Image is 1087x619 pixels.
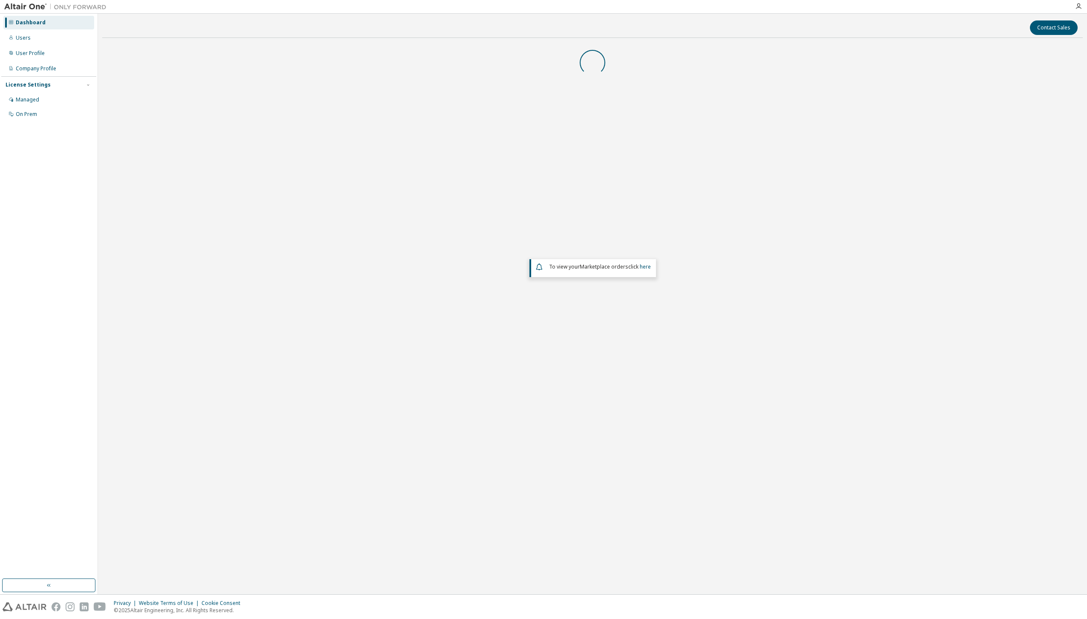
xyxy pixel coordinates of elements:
div: Users [16,35,31,41]
img: instagram.svg [66,602,75,611]
img: youtube.svg [94,602,106,611]
div: Privacy [114,600,139,607]
img: Altair One [4,3,111,11]
p: © 2025 Altair Engineering, Inc. All Rights Reserved. [114,607,245,614]
a: here [640,263,651,270]
img: facebook.svg [52,602,60,611]
img: linkedin.svg [80,602,89,611]
img: altair_logo.svg [3,602,46,611]
div: Managed [16,96,39,103]
div: Dashboard [16,19,46,26]
div: Cookie Consent [201,600,245,607]
em: Marketplace orders [580,263,628,270]
span: To view your click [549,263,651,270]
div: On Prem [16,111,37,118]
button: Contact Sales [1030,20,1078,35]
div: Company Profile [16,65,56,72]
div: User Profile [16,50,45,57]
div: License Settings [6,81,51,88]
div: Website Terms of Use [139,600,201,607]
